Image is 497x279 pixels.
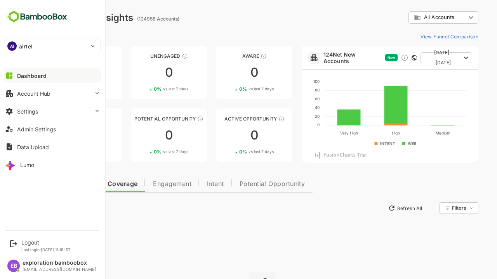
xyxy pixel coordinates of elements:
[189,129,265,141] div: 0
[155,53,161,59] div: These accounts have not shown enough engagement and need nurturing
[19,129,95,141] div: 0
[408,131,423,135] text: Medium
[221,86,247,92] span: vs last 7 days
[358,202,398,214] button: Refresh All
[69,53,75,59] div: These accounts have not been engaged with for a defined time period
[286,79,292,84] text: 100
[4,9,70,24] img: BambooboxFullLogoMark.5f36c76dfaba33ec1ec1367b70bb1252.svg
[4,103,101,119] button: Settings
[233,53,240,59] div: These accounts have just entered the buying cycle and need further nurturing
[21,239,71,246] div: Logout
[387,14,439,21] div: All Accounts
[104,116,180,122] div: Potential Opportunity
[110,16,155,22] ag: (104958 Accounts)
[313,131,330,136] text: Very High
[104,129,180,141] div: 0
[127,86,161,92] div: 0 %
[51,86,76,92] span: vs last 7 days
[170,116,176,122] div: These accounts are MQAs and can be passed on to Inside Sales
[189,108,265,162] a: Active OpportunityThese accounts have open opportunities which might be at any of the Sales Stage...
[4,38,101,54] div: AIairtel
[17,108,38,115] div: Settings
[212,181,278,187] span: Potential Opportunity
[19,42,33,50] p: airtel
[19,108,95,162] a: EngagedThese accounts are warm, further nurturing would qualify them to MQAs00%vs last 7 days
[189,53,265,59] div: Aware
[288,114,292,119] text: 20
[424,201,451,215] div: Filters
[126,181,164,187] span: Engagement
[288,88,292,92] text: 80
[104,53,180,59] div: Unengaged
[42,86,76,92] div: 0 %
[212,86,247,92] div: 0 %
[136,149,161,155] span: vs last 7 days
[23,260,96,266] div: exploration bamboobox
[104,108,180,162] a: Potential OpportunityThese accounts are MQAs and can be passed on to Inside Sales00%vs last 7 days
[7,260,20,272] div: EB
[390,30,451,43] button: View Funnel Comparison
[4,157,101,172] button: Lumo
[19,53,95,59] div: Unreached
[17,126,56,133] div: Admin Settings
[4,139,101,155] button: Data Upload
[393,52,445,63] button: [DATE] - [DATE]
[21,247,71,252] p: Last login: [DATE] 11:19 IST
[290,122,292,127] text: 0
[19,46,95,99] a: UnreachedThese accounts have not been engaged with for a defined time period00%vs last 7 days
[384,55,390,60] div: This card does not support filter and segments
[288,105,292,110] text: 40
[180,181,197,187] span: Intent
[17,144,49,150] div: Data Upload
[7,41,17,51] div: AI
[17,90,50,97] div: Account Hub
[374,54,381,62] div: Discover new ICP-fit accounts showing engagement — via intent surges, anonymous website visits, L...
[127,149,161,155] div: 0 %
[189,116,265,122] div: Active Opportunity
[19,201,75,215] button: New Insights
[360,55,368,60] span: New
[104,66,180,79] div: 0
[397,14,427,20] span: All Accounts
[20,162,34,168] div: Lumo
[42,149,76,155] div: 0 %
[251,116,257,122] div: These accounts have open opportunities which might be at any of the Sales Stages
[66,116,72,122] div: These accounts are warm, further nurturing would qualify them to MQAs
[26,181,110,187] span: Data Quality and Coverage
[104,46,180,99] a: UnengagedThese accounts have not shown enough engagement and need nurturing00%vs last 7 days
[381,10,451,25] div: All Accounts
[189,46,265,99] a: AwareThese accounts have just entered the buying cycle and need further nurturing00%vs last 7 days
[136,86,161,92] span: vs last 7 days
[425,205,439,211] div: Filters
[19,12,106,23] div: Dashboard Insights
[365,131,373,136] text: High
[19,116,95,122] div: Engaged
[212,149,247,155] div: 0 %
[4,68,101,83] button: Dashboard
[4,121,101,137] button: Admin Settings
[288,96,292,101] text: 60
[221,149,247,155] span: vs last 7 days
[23,267,96,272] div: [EMAIL_ADDRESS][DOMAIN_NAME]
[17,72,47,79] div: Dashboard
[189,66,265,79] div: 0
[399,48,433,68] span: [DATE] - [DATE]
[296,51,355,64] a: 124Net New Accounts
[4,86,101,101] button: Account Hub
[51,149,76,155] span: vs last 7 days
[19,66,95,79] div: 0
